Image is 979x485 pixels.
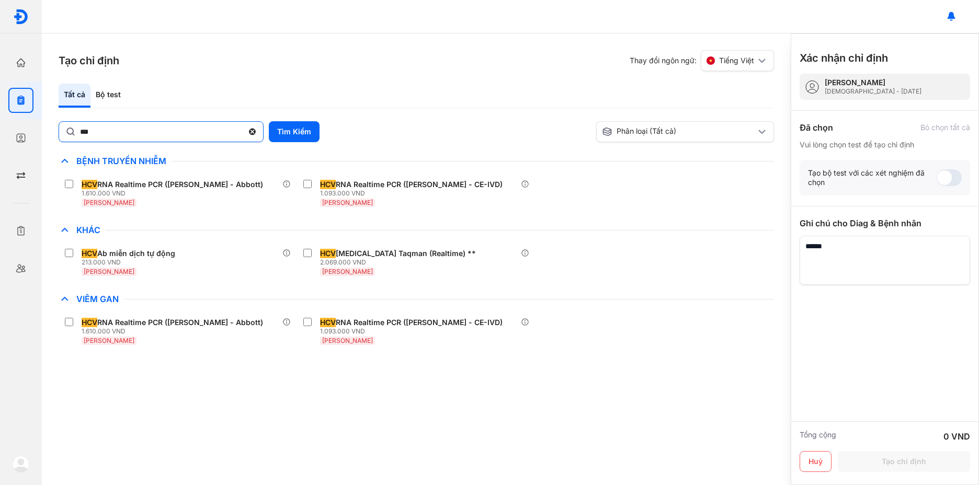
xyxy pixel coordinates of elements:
[320,327,507,336] div: 1.093.000 VND
[82,327,267,336] div: 1.610.000 VND
[322,337,373,344] span: [PERSON_NAME]
[800,451,832,472] button: Huỷ
[800,430,836,443] div: Tổng cộng
[82,180,97,189] span: HCV
[322,268,373,275] span: [PERSON_NAME]
[320,318,336,327] span: HCV
[800,121,833,134] div: Đã chọn
[269,121,320,142] button: Tìm Kiếm
[719,56,754,65] span: Tiếng Việt
[800,217,970,229] div: Ghi chú cho Diag & Bệnh nhân
[82,249,97,258] span: HCV
[82,318,97,327] span: HCV
[82,189,267,198] div: 1.610.000 VND
[82,258,179,267] div: 213.000 VND
[800,51,888,65] h3: Xác nhận chỉ định
[602,126,756,137] div: Phân loại (Tất cả)
[71,294,124,304] span: Viêm Gan
[59,53,119,68] h3: Tạo chỉ định
[320,180,336,189] span: HCV
[322,199,373,206] span: [PERSON_NAME]
[84,199,134,206] span: [PERSON_NAME]
[71,156,172,166] span: Bệnh Truyền Nhiễm
[84,268,134,275] span: [PERSON_NAME]
[808,168,937,187] div: Tạo bộ test với các xét nghiệm đã chọn
[82,249,175,258] div: Ab miễn dịch tự động
[630,50,774,71] div: Thay đổi ngôn ngữ:
[920,123,970,132] div: Bỏ chọn tất cả
[13,9,29,25] img: logo
[320,189,507,198] div: 1.093.000 VND
[320,258,480,267] div: 2.069.000 VND
[90,84,126,108] div: Bộ test
[59,84,90,108] div: Tất cả
[943,430,970,443] div: 0 VND
[84,337,134,344] span: [PERSON_NAME]
[71,225,106,235] span: Khác
[82,318,263,327] div: RNA Realtime PCR ([PERSON_NAME] - Abbott)
[13,456,29,472] img: logo
[825,78,921,87] div: [PERSON_NAME]
[320,249,476,258] div: [MEDICAL_DATA] Taqman (Realtime) **
[320,249,336,258] span: HCV
[800,140,970,149] div: Vui lòng chọn test để tạo chỉ định
[838,451,970,472] button: Tạo chỉ định
[320,180,503,189] div: RNA Realtime PCR ([PERSON_NAME] - CE-IVD)
[825,87,921,96] div: [DEMOGRAPHIC_DATA] - [DATE]
[320,318,503,327] div: RNA Realtime PCR ([PERSON_NAME] - CE-IVD)
[82,180,263,189] div: RNA Realtime PCR ([PERSON_NAME] - Abbott)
